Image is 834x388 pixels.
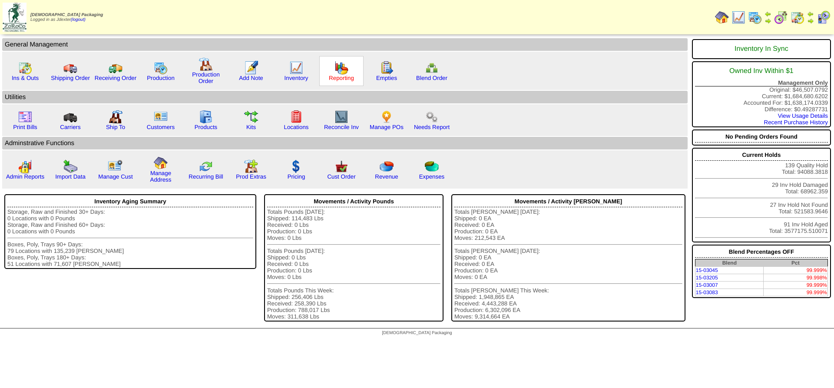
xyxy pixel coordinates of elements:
img: import.gif [63,159,77,173]
a: Add Note [239,75,263,81]
a: Manage POs [370,124,404,130]
img: home.gif [715,10,729,24]
img: line_graph2.gif [334,110,348,124]
img: reconcile.gif [199,159,213,173]
img: factory.gif [199,57,213,71]
a: Production Order [192,71,220,84]
a: Needs Report [414,124,450,130]
div: Movements / Activity Pounds [267,196,440,207]
img: truck3.gif [63,110,77,124]
img: graph.gif [334,61,348,75]
div: Current Holds [695,149,828,161]
img: truck.gif [63,61,77,75]
td: 99.998% [764,274,828,282]
div: Original: $46,507.0792 Current: $1,684,680.6202 Accounted For: $1,638,174.0339 Difference: $0.492... [692,61,831,127]
div: Movements / Activity [PERSON_NAME] [454,196,682,207]
img: network.png [425,61,439,75]
a: Carriers [60,124,80,130]
a: Import Data [55,173,86,180]
td: Adminstrative Functions [2,137,688,149]
img: dollar.gif [289,159,303,173]
a: Receiving Order [95,75,136,81]
img: truck2.gif [109,61,122,75]
a: Blend Order [416,75,447,81]
img: workorder.gif [380,61,394,75]
img: orders.gif [244,61,258,75]
img: prodextras.gif [244,159,258,173]
td: 99.999% [764,282,828,289]
a: Production [147,75,175,81]
a: Recurring Bill [189,173,223,180]
a: 15-03007 [696,282,718,288]
div: Totals [PERSON_NAME] [DATE]: Shipped: 0 EA Received: 0 EA Production: 0 EA Moves: 212,543 EA Tota... [454,209,682,320]
td: 99.999% [764,267,828,274]
img: cabinet.gif [199,110,213,124]
a: Reporting [329,75,354,81]
a: Reconcile Inv [324,124,359,130]
img: customers.gif [154,110,168,124]
a: Manage Address [150,170,172,183]
a: Empties [376,75,397,81]
img: workflow.png [425,110,439,124]
span: [DEMOGRAPHIC_DATA] Packaging [382,331,452,335]
img: zoroco-logo-small.webp [3,3,26,32]
a: Expenses [419,173,445,180]
a: Kits [246,124,256,130]
img: managecust.png [108,159,124,173]
div: 139 Quality Hold Total: 94088.3818 29 Inv Hold Damaged Total: 68962.359 27 Inv Hold Not Found Tot... [692,148,831,242]
img: pie_chart2.png [425,159,439,173]
a: Prod Extras [236,173,266,180]
td: 99.999% [764,289,828,296]
div: Blend Percentages OFF [695,246,828,258]
a: Recent Purchase History [764,119,828,126]
a: Ins & Outs [12,75,39,81]
div: Totals Pounds [DATE]: Shipped: 114,483 Lbs Received: 0 Lbs Production: 0 Lbs Moves: 0 Lbs Totals ... [267,209,440,320]
img: line_graph.gif [289,61,303,75]
img: arrowleft.gif [807,10,814,17]
img: po.png [380,110,394,124]
a: Shipping Order [51,75,90,81]
th: Blend [695,259,763,267]
div: Owned Inv Within $1 [695,63,828,80]
img: locations.gif [289,110,303,124]
td: Utilities [2,91,688,103]
img: factory2.gif [109,110,122,124]
a: 15-03045 [696,267,718,273]
img: pie_chart.png [380,159,394,173]
div: Storage, Raw and Finished 30+ Days: 0 Locations with 0 Pounds Storage, Raw and Finished 60+ Days:... [7,209,253,267]
img: calendarblend.gif [774,10,788,24]
a: Cust Order [327,173,355,180]
div: Inventory Aging Summary [7,196,253,207]
a: Admin Reports [6,173,44,180]
img: workflow.gif [244,110,258,124]
a: 15-03083 [696,289,718,295]
img: arrowright.gif [807,17,814,24]
a: Products [195,124,218,130]
a: Print Bills [13,124,37,130]
a: View Usage Details [778,113,828,119]
a: Locations [284,124,308,130]
a: Inventory [285,75,308,81]
a: Revenue [375,173,398,180]
img: calendarcustomer.gif [817,10,831,24]
img: arrowright.gif [764,17,771,24]
div: Inventory In Sync [695,41,828,57]
img: graph2.png [18,159,32,173]
a: Ship To [106,124,125,130]
img: invoice2.gif [18,110,32,124]
img: calendarinout.gif [791,10,804,24]
div: Management Only [695,80,828,86]
img: cust_order.png [334,159,348,173]
img: calendarinout.gif [18,61,32,75]
a: Manage Cust [98,173,132,180]
img: arrowleft.gif [764,10,771,17]
img: line_graph.gif [731,10,745,24]
span: Logged in as Jdexter [30,13,103,22]
img: calendarprod.gif [154,61,168,75]
a: 15-03205 [696,275,718,281]
td: General Management [2,38,688,51]
a: (logout) [71,17,86,22]
div: No Pending Orders Found [695,131,828,143]
a: Pricing [288,173,305,180]
img: home.gif [154,156,168,170]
